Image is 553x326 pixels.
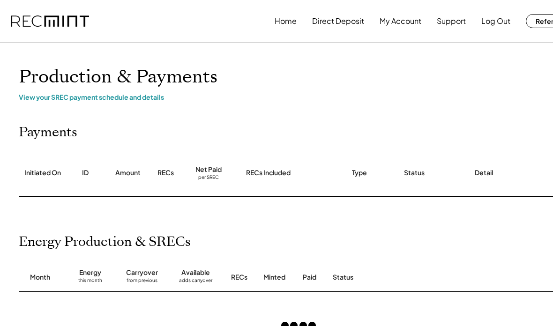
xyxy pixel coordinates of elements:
div: Carryover [126,268,158,277]
div: RECs Included [246,168,291,178]
div: ID [82,168,89,178]
h2: Energy Production & SRECs [19,234,191,250]
div: Status [404,168,425,178]
div: Energy [79,268,101,277]
div: from previous [127,277,157,287]
div: Initiated On [24,168,61,178]
button: Home [275,12,297,30]
div: per SREC [198,174,219,181]
img: recmint-logotype%403x.png [11,15,89,27]
div: Status [333,273,492,282]
button: Support [437,12,466,30]
div: Paid [303,273,316,282]
div: adds carryover [179,277,212,287]
div: Amount [115,168,141,178]
div: RECs [157,168,174,178]
div: Minted [263,273,285,282]
div: RECs [231,273,247,282]
div: this month [78,277,102,287]
h2: Payments [19,125,77,141]
div: Net Paid [195,165,222,174]
button: Direct Deposit [312,12,364,30]
div: Detail [475,168,493,178]
button: My Account [380,12,421,30]
div: Type [352,168,367,178]
div: Available [181,268,210,277]
div: Month [30,273,50,282]
button: Log Out [481,12,510,30]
